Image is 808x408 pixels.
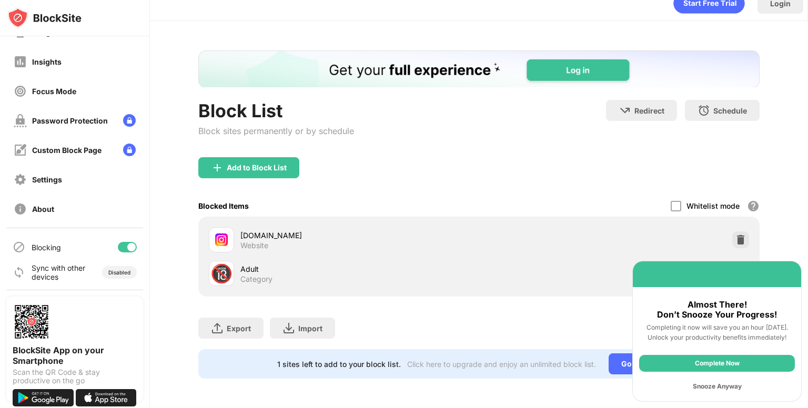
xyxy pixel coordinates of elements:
iframe: Banner [198,50,760,87]
img: customize-block-page-off.svg [14,144,27,157]
div: 🔞 [210,263,233,284]
div: Redirect [634,106,664,115]
div: Website [240,241,268,250]
img: about-off.svg [14,202,27,216]
img: lock-menu.svg [123,114,136,127]
img: logo-blocksite.svg [7,7,82,28]
div: Password Protection [32,116,108,125]
div: BlockSite App on your Smartphone [13,345,137,366]
div: Almost There! Don’t Snooze Your Progress! [639,300,795,320]
img: blocking-icon.svg [13,241,25,253]
img: options-page-qr-code.png [13,303,50,341]
div: Category [240,274,272,284]
img: sync-icon.svg [13,266,25,279]
img: settings-off.svg [14,173,27,186]
div: Settings [32,175,62,184]
div: About [32,205,54,213]
div: Insights [32,57,62,66]
img: favicons [215,233,228,246]
div: Focus Mode [32,87,76,96]
div: Block sites permanently or by schedule [198,126,354,136]
div: Go Unlimited [609,353,681,374]
img: focus-off.svg [14,85,27,98]
div: Whitelist mode [686,201,740,210]
div: [DOMAIN_NAME] [240,230,479,241]
div: Blocked Items [198,201,249,210]
div: Completing it now will save you an hour [DATE]. Unlock your productivity benefits immediately! [639,322,795,342]
div: Scan the QR Code & stay productive on the go [13,368,137,385]
img: lock-menu.svg [123,144,136,156]
div: Export [227,324,251,333]
div: Complete Now [639,355,795,372]
img: download-on-the-app-store.svg [76,389,137,406]
div: Schedule [713,106,747,115]
div: Sync with other devices [32,263,86,281]
div: Adult [240,263,479,274]
div: Blocking [32,243,61,252]
div: Add to Block List [227,164,287,172]
div: Block List [198,100,354,121]
img: get-it-on-google-play.svg [13,389,74,406]
img: password-protection-off.svg [14,114,27,127]
div: 1 sites left to add to your block list. [277,360,401,369]
div: Snooze Anyway [639,378,795,395]
div: Import [298,324,322,333]
div: Usage Limit [32,28,74,37]
div: Disabled [108,269,130,276]
img: insights-off.svg [14,55,27,68]
div: Custom Block Page [32,146,102,155]
div: Click here to upgrade and enjoy an unlimited block list. [407,360,596,369]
